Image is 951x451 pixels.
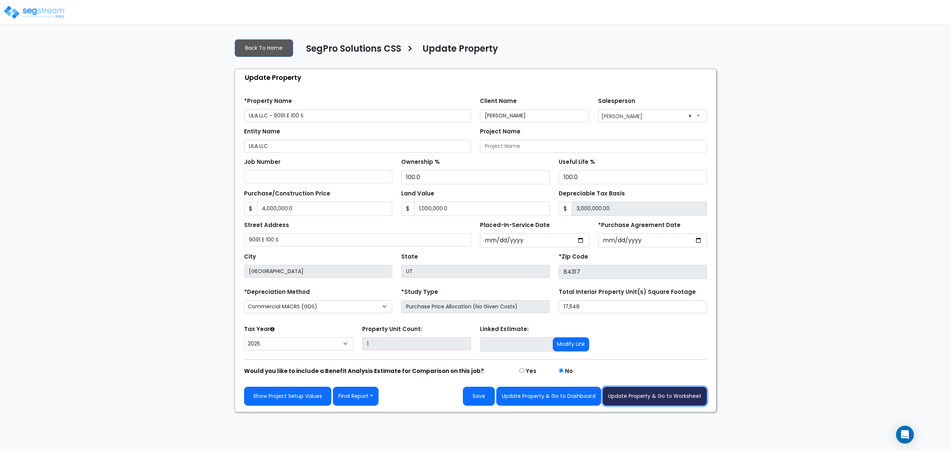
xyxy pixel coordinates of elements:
div: Update Property [239,69,716,85]
label: Client Name [480,97,517,106]
label: Yes [526,367,536,376]
span: $ [244,202,257,216]
input: Property Name [244,109,471,122]
label: Salesperson [598,97,635,106]
label: Linked Estimate: [480,325,529,334]
input: Client Name [480,109,589,122]
label: No [565,367,573,376]
input: total square foot [559,300,707,313]
label: *Depreciation Method [244,288,310,296]
label: Job Number [244,158,280,166]
label: *Purchase Agreement Date [598,221,681,230]
h4: Update Property [422,43,498,56]
button: Update Property & Go to Dashboard [496,387,601,406]
label: Ownership % [401,158,440,166]
label: Depreciable Tax Basis [559,189,625,198]
a: Show Project Setup Values [244,387,331,406]
input: Ownership [401,170,549,184]
a: Update Property [417,43,498,59]
span: $ [401,202,415,216]
strong: Would you like to include a Benefit Analysis Estimate for Comparison on this job? [244,367,484,375]
label: State [401,253,418,261]
span: Zack Driscoll [598,110,707,121]
label: Purchase/Construction Price [244,189,330,198]
span: Zack Driscoll [598,109,707,122]
input: Land Value [414,202,549,216]
label: Placed-In-Service Date [480,221,550,230]
label: Useful Life % [559,158,595,166]
button: Modify Link [553,337,589,351]
h3: > [407,43,413,57]
input: Building Count [362,337,471,350]
label: *Study Type [401,288,438,296]
input: Purchase or Construction Price [257,202,392,216]
h4: SegPro Solutions CSS [306,43,401,56]
a: SegPro Solutions CSS [301,43,401,59]
input: Depreciation [559,170,707,184]
button: Update Property & Go to Worksheet [603,387,707,406]
label: Tax Year [244,325,275,334]
img: logo_pro_r.png [3,5,66,20]
button: Save [463,387,495,406]
input: Zip Code [559,265,707,279]
span: × [688,111,692,121]
label: Total Interior Property Unit(s) Square Footage [559,288,696,296]
label: *Zip Code [559,253,588,261]
div: Open Intercom Messenger [896,426,914,444]
input: 0.00 [572,202,707,216]
label: Street Address [244,221,289,230]
input: Purchase Date [598,233,707,247]
label: *Property Name [244,97,292,106]
label: Project Name [480,127,520,136]
label: City [244,253,256,261]
label: Land Value [401,189,434,198]
input: Project Name [480,140,707,153]
input: Entity Name [244,140,471,153]
span: $ [559,202,572,216]
label: Property Unit Count: [362,325,422,334]
button: Final Report [333,387,379,406]
a: Back To Home [235,39,293,57]
input: Street Address [244,233,471,246]
label: Entity Name [244,127,280,136]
